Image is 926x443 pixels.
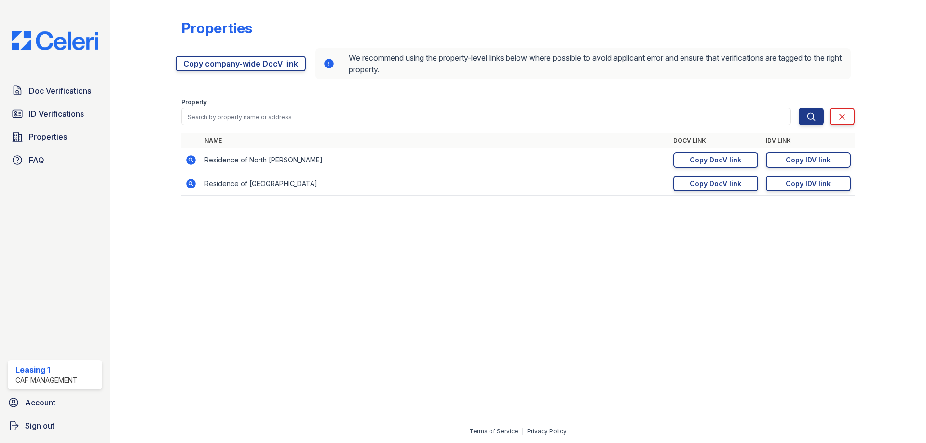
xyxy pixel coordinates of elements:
a: Copy company-wide DocV link [176,56,306,71]
a: Doc Verifications [8,81,102,100]
div: Copy IDV link [786,179,831,188]
a: Copy IDV link [766,152,851,168]
th: Name [201,133,669,148]
span: FAQ [29,154,44,166]
a: Copy DocV link [673,152,758,168]
div: We recommend using the property-level links below where possible to avoid applicant error and ens... [315,48,851,79]
a: Privacy Policy [527,428,567,435]
a: Sign out [4,416,106,435]
img: CE_Logo_Blue-a8612792a0a2168367f1c8372b55b34899dd931a85d93a1a3d3e32e68fde9ad4.png [4,31,106,50]
label: Property [181,98,207,106]
th: DocV Link [669,133,762,148]
a: Account [4,393,106,412]
a: FAQ [8,150,102,170]
div: Copy IDV link [786,155,831,165]
span: Account [25,397,55,408]
div: CAF Management [15,376,78,385]
a: Properties [8,127,102,147]
span: ID Verifications [29,108,84,120]
th: IDV Link [762,133,855,148]
span: Properties [29,131,67,143]
td: Residence of North [PERSON_NAME] [201,148,669,172]
div: | [522,428,524,435]
td: Residence of [GEOGRAPHIC_DATA] [201,172,669,196]
input: Search by property name or address [181,108,791,125]
a: ID Verifications [8,104,102,123]
div: Leasing 1 [15,364,78,376]
a: Terms of Service [469,428,518,435]
a: Copy DocV link [673,176,758,191]
span: Sign out [25,420,54,431]
a: Copy IDV link [766,176,851,191]
div: Copy DocV link [690,179,741,188]
div: Properties [181,19,252,37]
div: Copy DocV link [690,155,741,165]
span: Doc Verifications [29,85,91,96]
